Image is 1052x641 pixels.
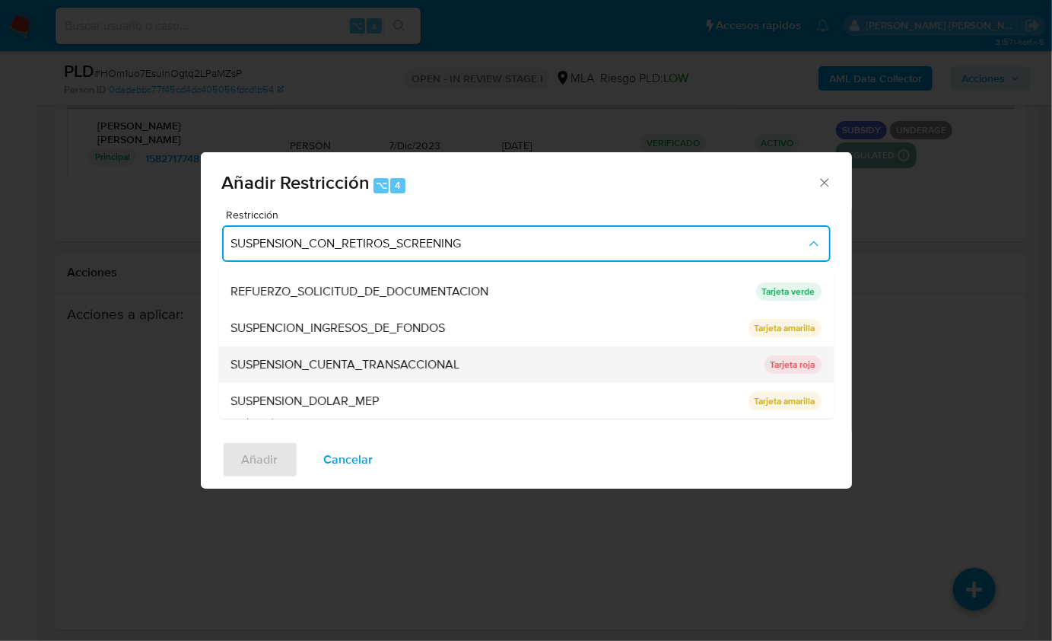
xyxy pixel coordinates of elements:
[222,225,831,262] button: Restriction
[324,443,373,477] span: Cancelar
[231,236,806,251] span: SUSPENSION_CON_RETIROS_SCREENING
[222,169,370,196] span: Añadir Restricción
[748,392,822,410] p: Tarjeta amarilla
[231,320,446,336] span: SUSPENCION_INGRESOS_DE_FONDOS
[226,209,834,220] span: Restricción
[376,178,387,193] span: ⌥
[395,178,401,193] span: 4
[748,319,822,337] p: Tarjeta amarilla
[231,284,489,299] span: REFUERZO_SOLICITUD_DE_DOCUMENTACION
[231,394,380,409] span: SUSPENSION_DOLAR_MEP
[764,356,822,374] p: Tarjeta roja
[817,175,831,189] button: Cerrar ventana
[231,357,460,372] span: SUSPENSION_CUENTA_TRANSACCIONAL
[227,410,526,420] span: Campo requerido
[756,282,822,301] p: Tarjeta verde
[304,442,393,478] button: Cancelar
